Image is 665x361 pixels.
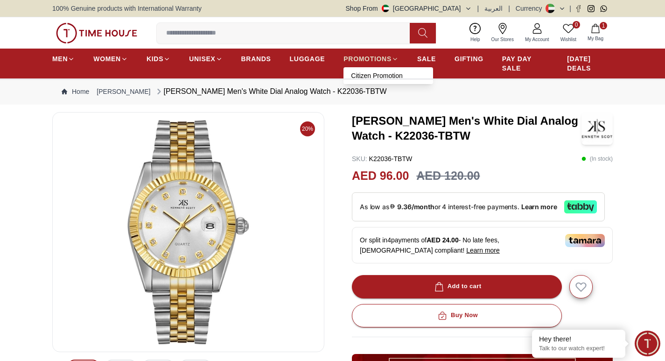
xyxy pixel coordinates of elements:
[382,5,389,12] img: United Arab Emirates
[521,36,553,43] span: My Account
[147,50,170,67] a: KIDS
[508,4,510,13] span: |
[93,54,121,64] span: WOMEN
[52,54,68,64] span: MEN
[189,50,222,67] a: UNISEX
[486,21,519,45] a: Our Stores
[488,36,518,43] span: Our Stores
[555,21,582,45] a: 0Wishlist
[346,4,472,13] button: Shop From[GEOGRAPHIC_DATA]
[417,54,436,64] span: SALE
[567,54,613,73] span: [DATE] DEALS
[584,35,607,42] span: My Bag
[569,4,571,13] span: |
[352,154,412,163] p: K22036-TBTW
[241,54,271,64] span: BRANDS
[52,4,202,13] span: 100% Genuine products with International Warranty
[477,4,479,13] span: |
[427,236,458,244] span: AED 24.00
[343,54,392,64] span: PROMOTIONS
[502,50,548,77] a: PAY DAY SALE
[52,50,75,67] a: MEN
[565,234,605,247] img: Tamara
[93,50,128,67] a: WOMEN
[62,87,89,96] a: Home
[573,21,580,28] span: 0
[581,154,613,163] p: ( In stock )
[154,86,387,97] div: [PERSON_NAME] Men's White Dial Analog Watch - K22036-TBTW
[352,155,367,163] span: SKU :
[502,54,548,73] span: PAY DAY SALE
[189,54,215,64] span: UNISEX
[290,50,325,67] a: LUGGAGE
[352,275,562,298] button: Add to cart
[351,71,426,80] a: Citizen Promotion
[417,50,436,67] a: SALE
[352,167,409,185] h2: AED 96.00
[539,345,618,353] p: Talk to our watch expert!
[97,87,150,96] a: [PERSON_NAME]
[600,22,607,29] span: 1
[539,334,618,344] div: Hey there!
[60,120,316,344] img: Kenneth Scott Men's White Dial Analog Watch - K22036-TBTW
[300,121,315,136] span: 20%
[467,36,484,43] span: Help
[433,281,482,292] div: Add to cart
[575,5,582,12] a: Facebook
[455,54,483,64] span: GIFTING
[290,54,325,64] span: LUGGAGE
[52,78,613,105] nav: Breadcrumb
[416,167,480,185] h3: AED 120.00
[516,4,546,13] div: Currency
[635,331,660,356] div: Chat Widget
[484,4,503,13] button: العربية
[466,247,500,254] span: Learn more
[600,5,607,12] a: Whatsapp
[465,21,486,45] a: Help
[241,50,271,67] a: BRANDS
[581,112,613,145] img: Kenneth Scott Men's White Dial Analog Watch - K22036-TBTW
[147,54,163,64] span: KIDS
[343,50,399,67] a: PROMOTIONS
[352,113,581,143] h3: [PERSON_NAME] Men's White Dial Analog Watch - K22036-TBTW
[56,23,137,43] img: ...
[557,36,580,43] span: Wishlist
[436,310,478,321] div: Buy Now
[588,5,595,12] a: Instagram
[582,22,609,44] button: 1My Bag
[567,50,613,77] a: [DATE] DEALS
[455,50,483,67] a: GIFTING
[352,304,562,327] button: Buy Now
[352,227,613,263] div: Or split in 4 payments of - No late fees, [DEMOGRAPHIC_DATA] compliant!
